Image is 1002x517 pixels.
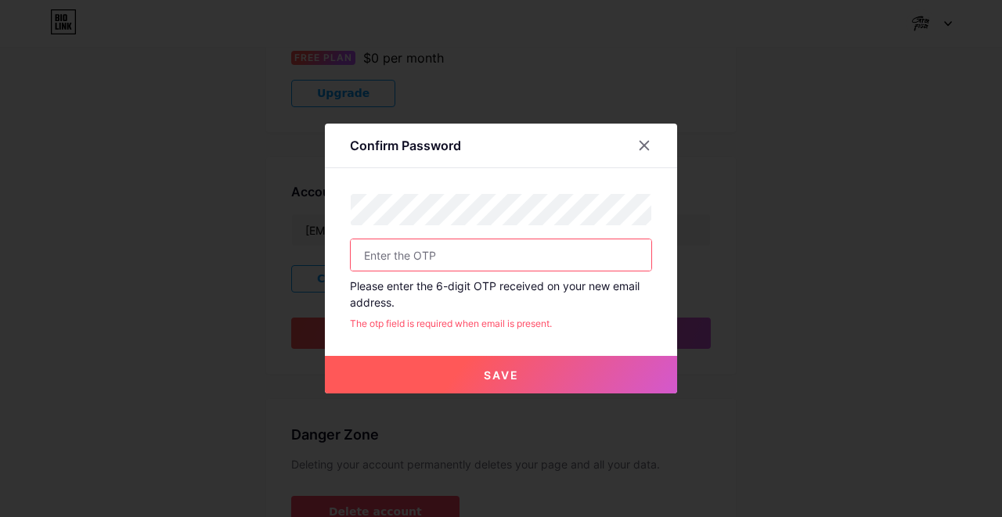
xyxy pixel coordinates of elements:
[350,136,461,155] div: Confirm Password
[325,356,677,393] button: Save
[350,317,652,331] div: The otp field is required when email is present.
[350,278,652,311] div: Please enter the 6-digit OTP received on your new email address.
[484,368,519,382] span: Save
[351,239,651,271] input: Enter the OTP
